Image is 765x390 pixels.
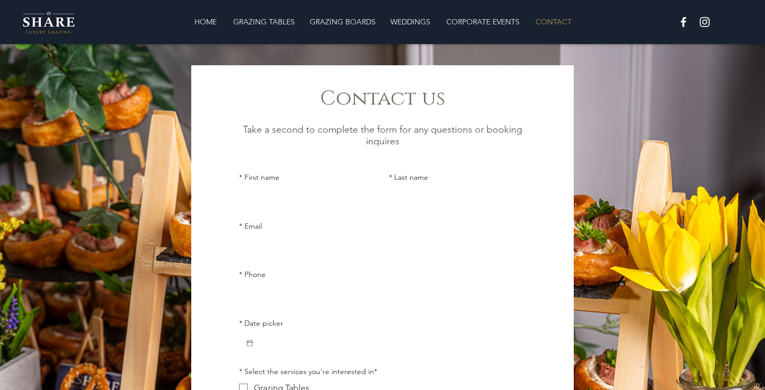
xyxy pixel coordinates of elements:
label: Last name [389,172,428,183]
input: Last name [389,187,520,209]
label: Date picker [239,318,283,329]
a: CORPORATE EVENTS [438,11,528,32]
ul: Social Bar [677,15,711,29]
input: First name [239,187,370,209]
span: Take a second to complete the form for any questions or booking inquires [243,124,522,147]
p: GRAZING BOARDS [304,11,381,32]
span: Contact us [320,85,445,112]
input: Email [239,236,520,257]
img: Share Luxury Grazing Logo.png [10,7,87,37]
p: WEDDINGS [385,11,436,32]
img: White Facebook Icon [677,15,690,29]
p: HOME [189,11,222,32]
p: CORPORATE EVENTS [441,11,525,32]
p: CONTACT [530,11,577,32]
img: White Instagram Icon [698,15,711,29]
iframe: Wix Chat [715,340,765,390]
a: CONTACT [528,11,579,32]
a: GRAZING BOARDS [302,11,382,32]
button: Date picker [245,339,254,348]
label: Email [239,221,262,232]
a: HOME [186,11,225,32]
input: Phone [239,284,520,306]
p: GRAZING TABLES [228,11,300,32]
label: First name [239,172,279,183]
a: WEDDINGS [382,11,438,32]
nav: Site [123,11,642,32]
div: Select the services you're interested in* [239,367,377,377]
a: GRAZING TABLES [225,11,302,32]
label: Phone [239,270,266,280]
